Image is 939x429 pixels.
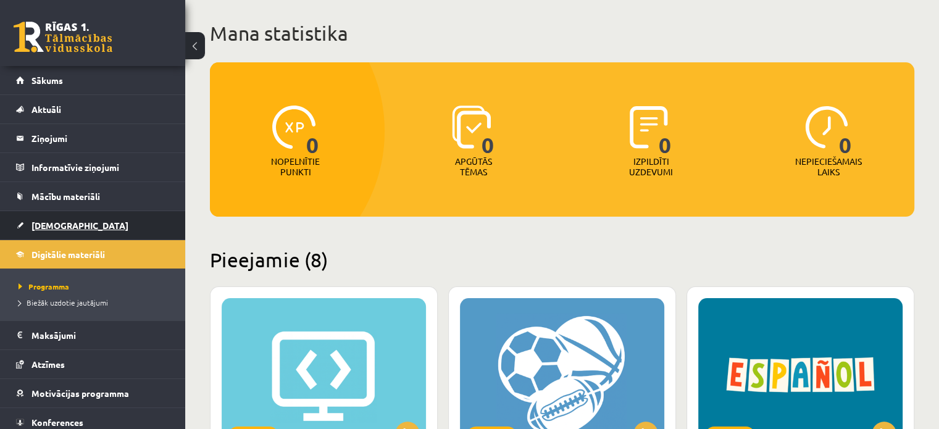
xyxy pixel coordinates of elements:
[795,156,862,177] p: Nepieciešamais laiks
[271,156,320,177] p: Nopelnītie punkti
[272,106,315,149] img: icon-xp-0682a9bc20223a9ccc6f5883a126b849a74cddfe5390d2b41b4391c66f2066e7.svg
[31,124,170,152] legend: Ziņojumi
[16,153,170,181] a: Informatīvie ziņojumi
[16,321,170,349] a: Maksājumi
[805,106,848,149] img: icon-clock-7be60019b62300814b6bd22b8e044499b485619524d84068768e800edab66f18.svg
[16,379,170,407] a: Motivācijas programma
[16,350,170,378] a: Atzīmes
[31,153,170,181] legend: Informatīvie ziņojumi
[31,249,105,260] span: Digitālie materiāli
[19,297,173,308] a: Biežāk uzdotie jautājumi
[482,106,495,156] span: 0
[31,359,65,370] span: Atzīmes
[306,106,319,156] span: 0
[210,21,914,46] h1: Mana statistika
[19,281,69,291] span: Programma
[16,211,170,239] a: [DEMOGRAPHIC_DATA]
[16,66,170,94] a: Sākums
[16,182,170,210] a: Mācību materiāli
[452,106,491,149] img: icon-learned-topics-4a711ccc23c960034f471b6e78daf4a3bad4a20eaf4de84257b87e66633f6470.svg
[19,281,173,292] a: Programma
[31,191,100,202] span: Mācību materiāli
[31,104,61,115] span: Aktuāli
[449,156,498,177] p: Apgūtās tēmas
[630,106,668,149] img: icon-completed-tasks-ad58ae20a441b2904462921112bc710f1caf180af7a3daa7317a5a94f2d26646.svg
[627,156,675,177] p: Izpildīti uzdevumi
[31,321,170,349] legend: Maksājumi
[659,106,672,156] span: 0
[210,248,914,272] h2: Pieejamie (8)
[16,240,170,269] a: Digitālie materiāli
[31,417,83,428] span: Konferences
[16,95,170,123] a: Aktuāli
[839,106,852,156] span: 0
[14,22,112,52] a: Rīgas 1. Tālmācības vidusskola
[31,388,129,399] span: Motivācijas programma
[31,75,63,86] span: Sākums
[16,124,170,152] a: Ziņojumi
[19,298,108,307] span: Biežāk uzdotie jautājumi
[31,220,128,231] span: [DEMOGRAPHIC_DATA]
